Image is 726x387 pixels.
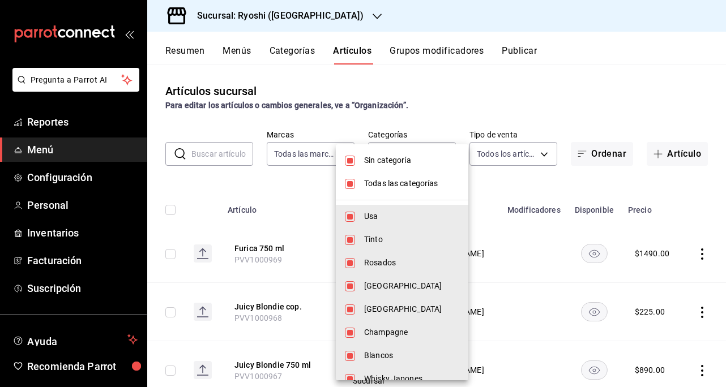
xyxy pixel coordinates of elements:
[364,303,459,315] span: [GEOGRAPHIC_DATA]
[364,280,459,292] span: [GEOGRAPHIC_DATA]
[364,234,459,246] span: Tinto
[364,257,459,269] span: Rosados
[364,350,459,362] span: Blancos
[364,178,459,190] span: Todas las categorías
[364,210,459,222] span: Usa
[364,154,459,166] span: Sin categoría
[364,373,459,385] span: Whisky Japones
[364,326,459,338] span: Champagne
